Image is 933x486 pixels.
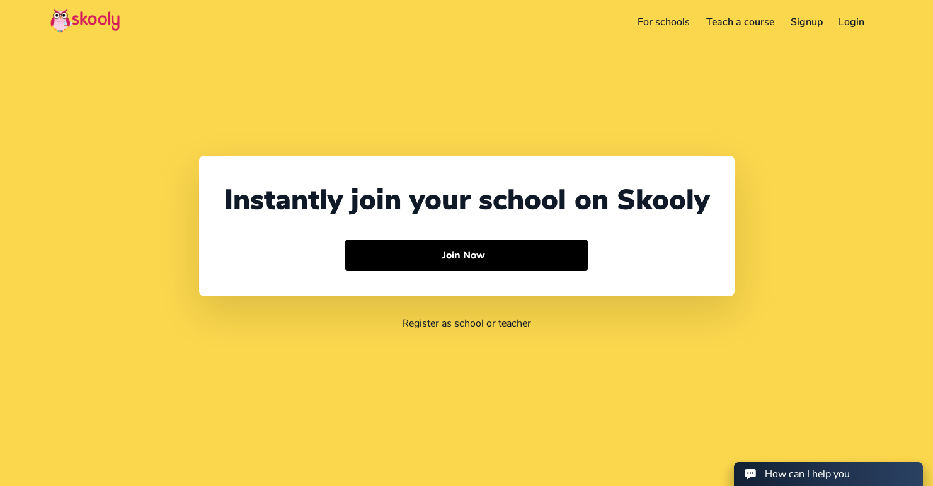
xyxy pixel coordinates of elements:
a: Teach a course [698,12,782,32]
div: Instantly join your school on Skooly [224,181,709,219]
a: Signup [782,12,831,32]
a: Register as school or teacher [402,316,531,330]
a: Login [830,12,873,32]
img: Skooly [50,8,120,33]
button: Join Now [345,240,588,271]
a: For schools [630,12,699,32]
